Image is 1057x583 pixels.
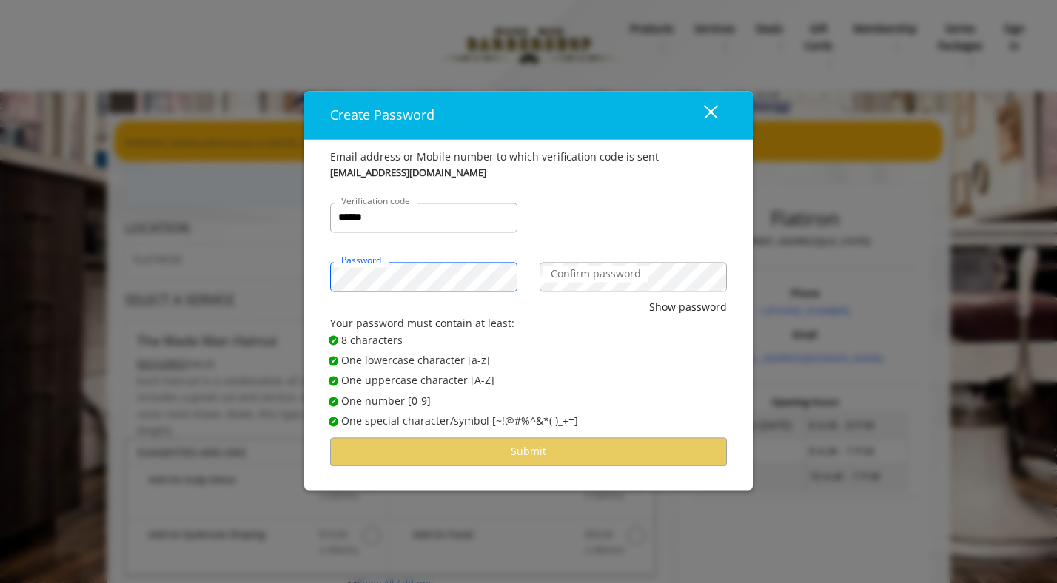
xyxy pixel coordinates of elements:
[341,393,431,409] span: One number [0-9]
[341,352,490,368] span: One lowercase character [a-z]
[341,332,403,348] span: 8 characters
[334,253,389,267] label: Password
[341,414,578,430] span: One special character/symbol [~!@#%^&*( )_+=]
[543,266,648,282] label: Confirm password
[341,373,494,389] span: One uppercase character [A-Z]
[331,334,337,346] span: ✔
[540,262,727,291] input: Confirm password
[677,100,727,130] button: close dialog
[649,299,727,315] button: Show password
[330,316,727,332] div: Your password must contain at least:
[331,416,337,428] span: ✔
[330,165,486,181] b: [EMAIL_ADDRESS][DOMAIN_NAME]
[331,355,337,367] span: ✔
[331,375,337,387] span: ✔
[331,395,337,407] span: ✔
[687,104,717,126] div: close dialog
[330,106,434,124] span: Create Password
[330,149,727,165] div: Email address or Mobile number to which verification code is sent
[330,203,517,232] input: Verification code
[330,262,517,291] input: Password
[330,437,727,466] button: Submit
[334,194,417,208] label: Verification code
